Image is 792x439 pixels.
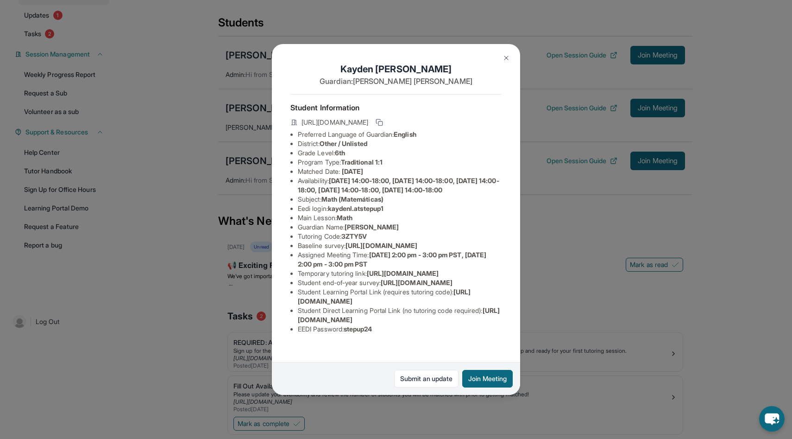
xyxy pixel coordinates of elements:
[320,140,367,147] span: Other / Unlisted
[298,204,502,213] li: Eedi login :
[381,279,453,286] span: [URL][DOMAIN_NAME]
[298,269,502,278] li: Temporary tutoring link :
[290,76,502,87] p: Guardian: [PERSON_NAME] [PERSON_NAME]
[298,287,502,306] li: Student Learning Portal Link (requires tutoring code) :
[346,242,417,249] span: [URL][DOMAIN_NAME]
[462,370,513,388] button: Join Meeting
[298,176,502,195] li: Availability:
[298,241,502,250] li: Baseline survey :
[298,177,499,194] span: [DATE] 14:00-18:00, [DATE] 14:00-18:00, [DATE] 14:00-18:00, [DATE] 14:00-18:00, [DATE] 14:00-18:00
[337,214,352,222] span: Math
[298,223,502,232] li: Guardian Name :
[341,232,367,240] span: 3ZTY5V
[394,130,416,138] span: English
[374,117,385,128] button: Copy link
[298,195,502,204] li: Subject :
[298,250,502,269] li: Assigned Meeting Time :
[298,139,502,148] li: District:
[298,130,502,139] li: Preferred Language of Guardian:
[341,158,383,166] span: Traditional 1:1
[290,102,502,113] h4: Student Information
[290,63,502,76] h1: Kayden [PERSON_NAME]
[503,54,510,62] img: Close Icon
[298,158,502,167] li: Program Type:
[342,167,363,175] span: [DATE]
[298,306,502,324] li: Student Direct Learning Portal Link (no tutoring code required) :
[298,213,502,223] li: Main Lesson :
[298,148,502,158] li: Grade Level:
[335,149,345,157] span: 6th
[298,278,502,287] li: Student end-of-year survey :
[298,251,486,268] span: [DATE] 2:00 pm - 3:00 pm PST, [DATE] 2:00 pm - 3:00 pm PST
[367,269,439,277] span: [URL][DOMAIN_NAME]
[344,325,372,333] span: stepup24
[759,406,785,432] button: chat-button
[302,118,368,127] span: [URL][DOMAIN_NAME]
[394,370,459,388] a: Submit an update
[298,324,502,334] li: EEDI Password :
[321,195,383,203] span: Math (Matemáticas)
[298,232,502,241] li: Tutoring Code :
[298,167,502,176] li: Matched Date:
[345,223,399,231] span: [PERSON_NAME]
[328,204,383,212] span: kaydenl.atstepup1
